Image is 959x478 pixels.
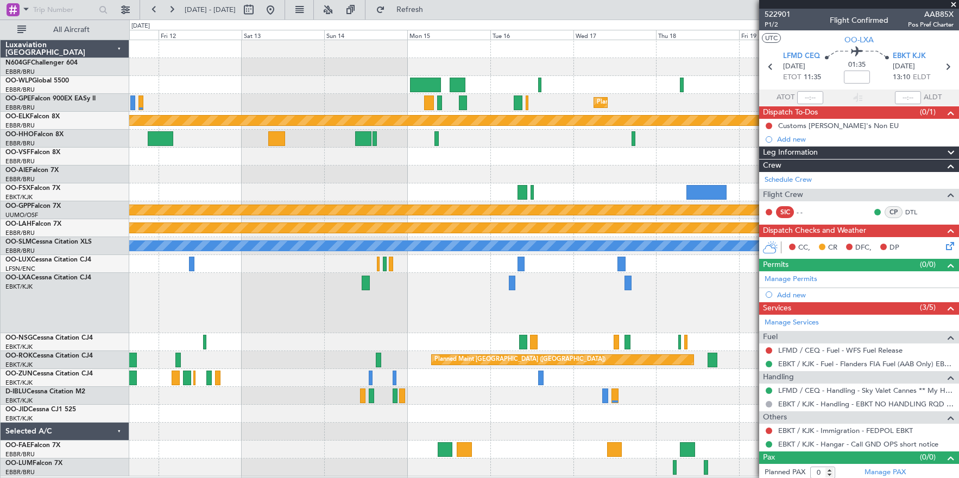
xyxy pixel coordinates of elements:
span: OO-LXA [844,34,874,46]
button: UTC [762,33,781,43]
span: (0/1) [920,106,936,118]
div: CP [885,206,903,218]
a: EBKT/KJK [5,379,33,387]
span: CC, [798,243,810,253]
a: EBKT/KJK [5,415,33,423]
span: ELDT [913,72,930,83]
a: EBBR/BRU [5,450,35,458]
span: OO-LUX [5,257,31,263]
div: Tue 16 [490,30,573,40]
span: Dispatch Checks and Weather [763,225,866,237]
a: EBKT/KJK [5,283,33,291]
span: OO-LAH [5,221,31,227]
a: OO-LAHFalcon 7X [5,221,61,227]
a: OO-VSFFalcon 8X [5,149,60,156]
span: (0/0) [920,451,936,463]
span: ALDT [924,92,942,103]
a: Manage Services [765,317,819,328]
a: EBKT/KJK [5,397,33,405]
span: Refresh [387,6,433,14]
span: DP [889,243,899,253]
span: Others [763,411,787,424]
span: OO-LUM [5,460,33,467]
div: Planned Maint [GEOGRAPHIC_DATA] ([GEOGRAPHIC_DATA]) [434,352,605,368]
a: EBKT / KJK - Immigration - FEDPOL EBKT [778,426,913,435]
a: EBKT/KJK [5,193,33,201]
span: Pax [763,451,775,464]
div: Planned Maint [GEOGRAPHIC_DATA] ([GEOGRAPHIC_DATA] National) [597,94,793,111]
a: OO-AIEFalcon 7X [5,167,59,174]
a: OO-WLPGlobal 5500 [5,78,69,84]
a: OO-LUXCessna Citation CJ4 [5,257,91,263]
span: Handling [763,371,794,384]
span: OO-ROK [5,353,33,359]
span: (0/0) [920,259,936,270]
a: EBBR/BRU [5,229,35,237]
span: ETOT [783,72,801,83]
span: All Aircraft [28,26,115,34]
div: Fri 12 [159,30,242,40]
a: EBBR/BRU [5,175,35,183]
a: EBKT / KJK - Fuel - Flanders FIA Fuel (AAB Only) EBKT / KJK [778,359,954,368]
span: AAB85X [908,9,954,20]
span: DFC, [855,243,872,253]
div: - - [797,207,821,217]
div: Customs [PERSON_NAME]'s Non EU [778,121,899,130]
button: All Aircraft [12,21,118,39]
a: OO-LUMFalcon 7X [5,460,62,467]
input: --:-- [797,91,823,104]
span: OO-JID [5,406,28,413]
span: [DATE] [783,61,805,72]
span: ATOT [777,92,794,103]
a: EBKT/KJK [5,343,33,351]
span: 522901 [765,9,791,20]
a: EBBR/BRU [5,122,35,130]
a: OO-ZUNCessna Citation CJ4 [5,371,93,377]
div: Mon 15 [407,30,490,40]
span: OO-NSG [5,335,33,341]
span: OO-ZUN [5,371,33,377]
a: EBBR/BRU [5,104,35,112]
span: CR [828,243,837,253]
span: N604GF [5,60,31,66]
span: OO-AIE [5,167,29,174]
a: OO-LXACessna Citation CJ4 [5,275,91,281]
span: OO-LXA [5,275,31,281]
span: Services [763,302,791,315]
a: EBKT / KJK - Handling - EBKT NO HANDLING RQD FOR CJ [778,399,954,409]
a: N604GFChallenger 604 [5,60,78,66]
a: OO-FAEFalcon 7X [5,442,60,449]
a: D-IBLUCessna Citation M2 [5,388,85,395]
span: P1/2 [765,20,791,29]
span: 01:35 [848,60,866,71]
span: 13:10 [893,72,910,83]
span: OO-WLP [5,78,32,84]
a: EBBR/BRU [5,139,35,148]
div: Add new [777,290,954,299]
div: Wed 17 [573,30,657,40]
a: EBKT / KJK - Hangar - Call GND OPS short notice [778,439,938,449]
span: OO-HHO [5,131,34,138]
span: OO-GPE [5,95,31,102]
span: Permits [763,259,788,271]
span: OO-SLM [5,239,31,245]
label: Planned PAX [765,467,805,478]
span: D-IBLU [5,388,27,395]
a: OO-GPPFalcon 7X [5,203,61,209]
a: OO-ELKFalcon 8X [5,113,60,120]
span: (3/5) [920,302,936,313]
span: 11:35 [804,72,821,83]
a: LFMD / CEQ - Handling - Sky Valet Cannes ** My Handling**LFMD / CEQ [778,386,954,395]
a: OO-ROKCessna Citation CJ4 [5,353,93,359]
a: EBKT/KJK [5,361,33,369]
span: [DATE] - [DATE] [185,5,236,15]
span: Pos Pref Charter [908,20,954,29]
span: Fuel [763,331,778,343]
a: EBBR/BRU [5,468,35,476]
span: [DATE] [893,61,915,72]
div: Sun 14 [324,30,407,40]
a: EBBR/BRU [5,247,35,255]
span: OO-GPP [5,203,31,209]
div: [DATE] [131,22,150,31]
span: OO-VSF [5,149,30,156]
